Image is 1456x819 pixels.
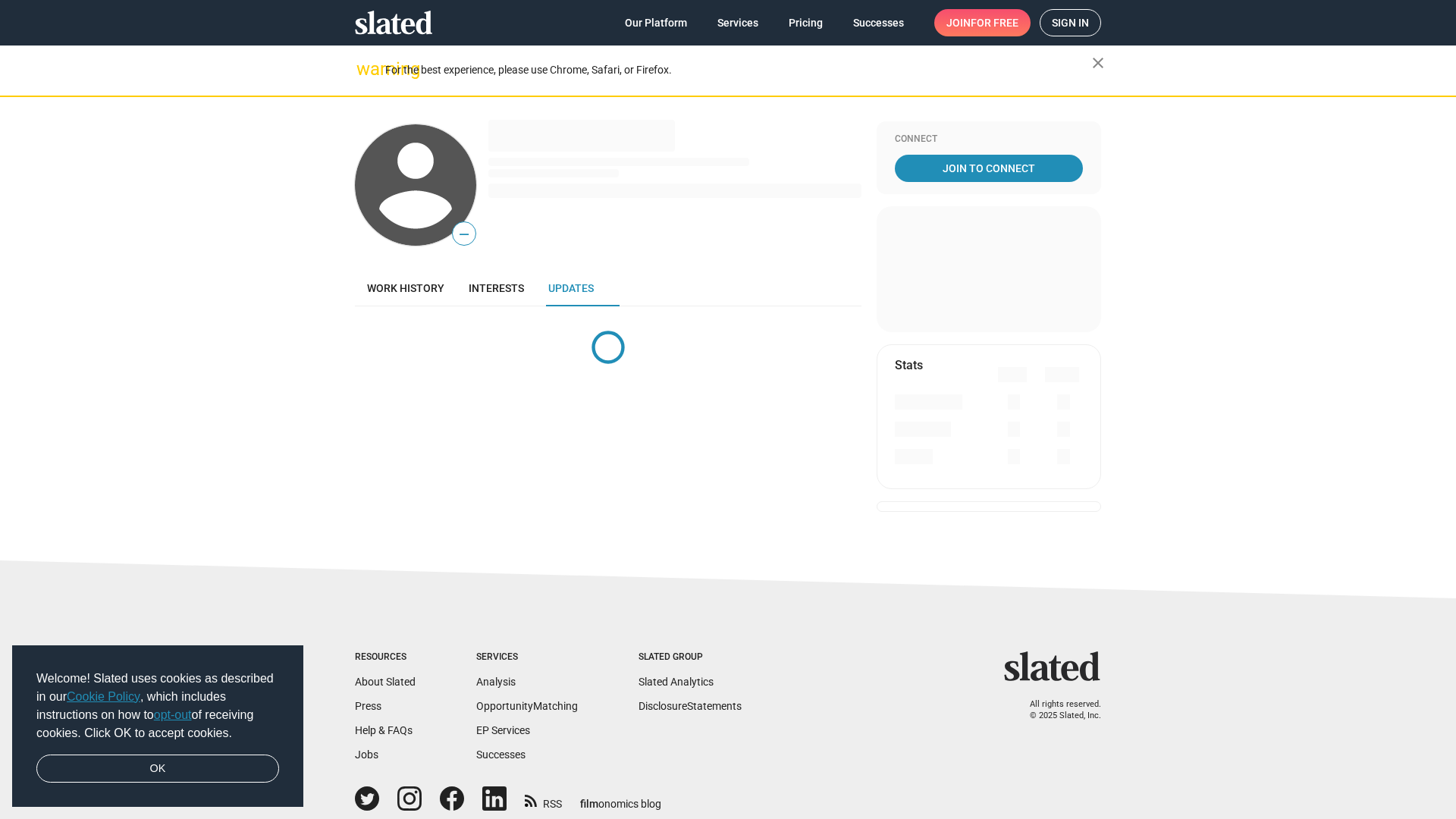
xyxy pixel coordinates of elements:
span: Join To Connect [898,155,1080,182]
a: About Slated [355,676,416,688]
span: Our Platform [625,9,687,36]
a: Jobs [355,748,378,761]
a: dismiss cookie message [36,755,279,783]
a: DisclosureStatements [639,700,742,712]
a: EP Services [476,724,530,736]
div: Connect [895,133,1083,146]
a: Cookie Policy [67,690,140,703]
a: opt-out [154,708,192,721]
a: Successes [476,748,526,761]
a: Interests [457,270,536,306]
span: Join [946,9,1018,36]
div: Slated Group [639,651,742,664]
a: Our Platform [613,9,699,36]
p: All rights reserved. © 2025 Slated, Inc. [1014,699,1101,721]
span: — [453,224,475,244]
a: Analysis [476,676,516,688]
a: Help & FAQs [355,724,413,736]
a: filmonomics blog [580,785,661,811]
span: film [580,798,598,810]
span: Pricing [789,9,823,36]
div: cookieconsent [12,645,303,808]
a: Services [705,9,770,36]
div: Services [476,651,578,664]
a: OpportunityMatching [476,700,578,712]
a: RSS [525,788,562,811]
a: Press [355,700,381,712]
a: Joinfor free [934,9,1031,36]
a: Join To Connect [895,155,1083,182]
a: Slated Analytics [639,676,714,688]
mat-card-title: Stats [895,357,923,373]
mat-icon: close [1089,54,1107,72]
span: for free [971,9,1018,36]
span: Updates [548,282,594,294]
a: Sign in [1040,9,1101,36]
span: Welcome! Slated uses cookies as described in our , which includes instructions on how to of recei... [36,670,279,742]
span: Services [717,9,758,36]
span: Work history [367,282,444,294]
a: Pricing [777,9,835,36]
a: Updates [536,270,606,306]
mat-icon: warning [356,60,375,78]
span: Interests [469,282,524,294]
a: Work history [355,270,457,306]
a: Successes [841,9,916,36]
div: For the best experience, please use Chrome, Safari, or Firefox. [385,60,1092,80]
div: Resources [355,651,416,664]
span: Sign in [1052,10,1089,36]
span: Successes [853,9,904,36]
